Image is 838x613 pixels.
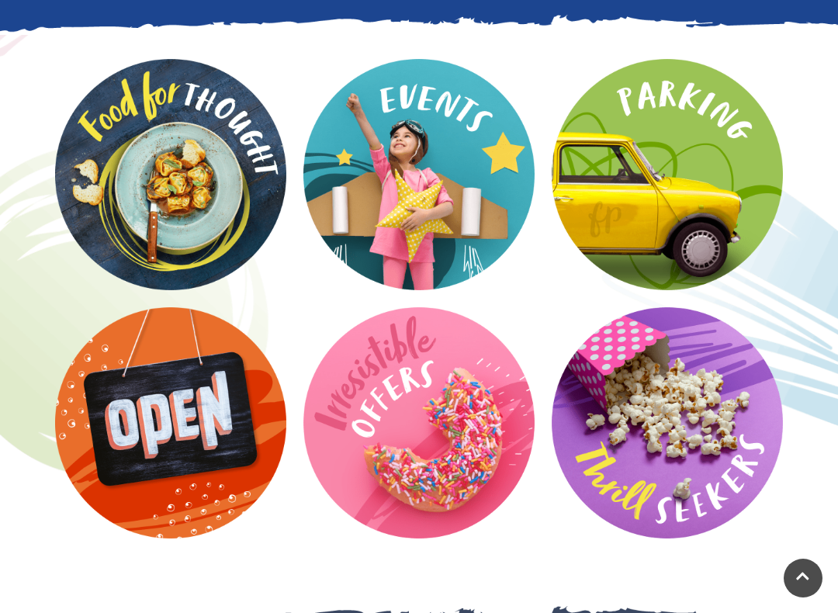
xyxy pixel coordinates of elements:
img: Leisure at Festival Place [546,302,788,544]
img: Offers at Festival Place [298,302,540,544]
img: Events at Festival Place [298,54,540,296]
img: Parking your Car at Festival Place [546,54,788,296]
img: Dining at Festival Place [50,54,292,296]
img: Opening Hours at Festival Place [50,302,292,544]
